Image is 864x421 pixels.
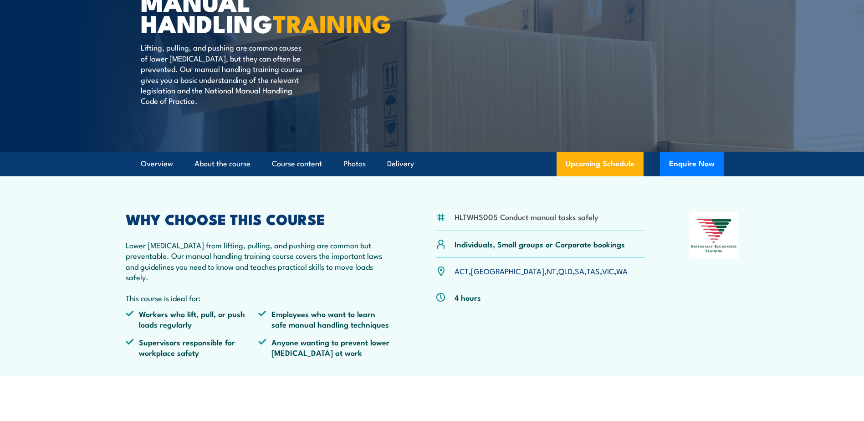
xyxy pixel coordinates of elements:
li: HLTWHS005 Conduct manual tasks safely [455,211,598,222]
a: ACT [455,265,469,276]
a: VIC [602,265,614,276]
li: Employees who want to learn safe manual handling techniques [258,308,391,330]
strong: TRAINING [273,4,391,41]
p: , , , , , , , [455,266,628,276]
a: Overview [141,152,173,176]
p: Lifting, pulling, and pushing are common causes of lower [MEDICAL_DATA], but they can often be pr... [141,42,307,106]
a: Photos [343,152,366,176]
button: Enquire Now [660,152,724,176]
a: Upcoming Schedule [557,152,644,176]
a: NT [547,265,556,276]
p: Lower [MEDICAL_DATA] from lifting, pulling, and pushing are common but preventable. Our manual ha... [126,240,392,282]
a: TAS [587,265,600,276]
a: WA [616,265,628,276]
a: Delivery [387,152,414,176]
h2: WHY CHOOSE THIS COURSE [126,212,392,225]
p: Individuals, Small groups or Corporate bookings [455,239,625,249]
a: [GEOGRAPHIC_DATA] [471,265,544,276]
a: QLD [558,265,573,276]
li: Anyone wanting to prevent lower [MEDICAL_DATA] at work [258,337,391,358]
a: Course content [272,152,322,176]
a: SA [575,265,584,276]
p: This course is ideal for: [126,293,392,303]
a: About the course [194,152,251,176]
li: Supervisors responsible for workplace safety [126,337,259,358]
li: Workers who lift, pull, or push loads regularly [126,308,259,330]
img: Nationally Recognised Training logo. [690,212,739,259]
p: 4 hours [455,292,481,303]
